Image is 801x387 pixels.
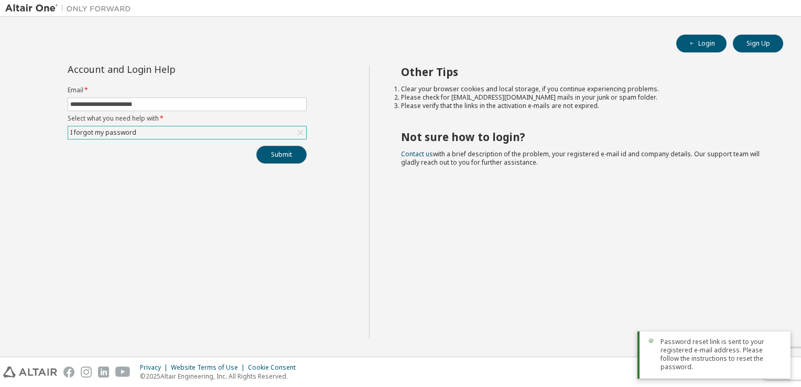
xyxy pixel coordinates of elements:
span: Password reset link is sent to your registered e-mail address. Please follow the instructions to ... [661,338,782,371]
span: with a brief description of the problem, your registered e-mail id and company details. Our suppo... [401,149,760,167]
label: Select what you need help with [68,114,307,123]
button: Submit [256,146,307,164]
div: I forgot my password [68,126,306,139]
img: instagram.svg [81,367,92,378]
h2: Not sure how to login? [401,130,765,144]
p: © 2025 Altair Engineering, Inc. All Rights Reserved. [140,372,302,381]
img: linkedin.svg [98,367,109,378]
img: altair_logo.svg [3,367,57,378]
h2: Other Tips [401,65,765,79]
div: Privacy [140,363,171,372]
button: Sign Up [733,35,783,52]
img: youtube.svg [115,367,131,378]
button: Login [676,35,727,52]
label: Email [68,86,307,94]
div: Account and Login Help [68,65,259,73]
li: Please check for [EMAIL_ADDRESS][DOMAIN_NAME] mails in your junk or spam folder. [401,93,765,102]
div: Cookie Consent [248,363,302,372]
a: Contact us [401,149,433,158]
li: Clear your browser cookies and local storage, if you continue experiencing problems. [401,85,765,93]
img: facebook.svg [63,367,74,378]
img: Altair One [5,3,136,14]
div: I forgot my password [69,127,138,138]
li: Please verify that the links in the activation e-mails are not expired. [401,102,765,110]
div: Website Terms of Use [171,363,248,372]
